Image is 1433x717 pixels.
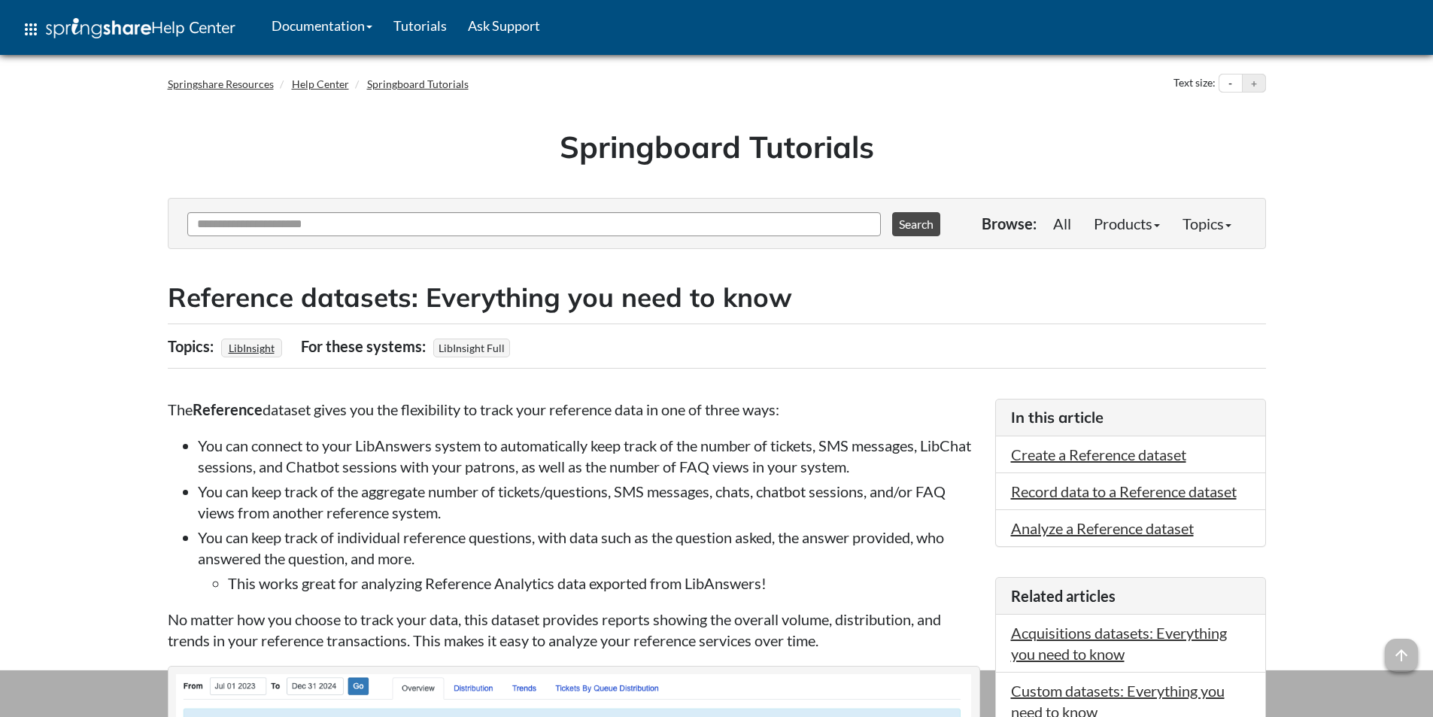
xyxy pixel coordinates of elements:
[292,77,349,90] a: Help Center
[153,682,1281,706] div: This site uses cookies as well as records your IP address for usage statistics.
[228,573,980,594] li: This works great for analyzing Reference Analytics data exported from LibAnswers!
[198,481,980,523] li: You can keep track of the aggregate number of tickets/questions, SMS messages, chats, chatbot ses...
[11,7,246,52] a: apps Help Center
[982,213,1037,234] p: Browse:
[46,18,151,38] img: Springshare
[198,435,980,477] li: You can connect to your LibAnswers system to automatically keep track of the number of tickets, S...
[301,332,430,360] div: For these systems:
[1385,639,1418,672] span: arrow_upward
[151,17,235,37] span: Help Center
[1011,407,1250,428] h3: In this article
[1011,519,1194,537] a: Analyze a Reference dataset
[1082,208,1171,238] a: Products
[22,20,40,38] span: apps
[168,332,217,360] div: Topics:
[168,609,980,651] p: No matter how you choose to track your data, this dataset provides reports showing the overall vo...
[1011,624,1227,663] a: Acquisitions datasets: Everything you need to know
[226,337,277,359] a: LibInsight
[383,7,457,44] a: Tutorials
[1011,482,1237,500] a: Record data to a Reference dataset
[433,339,510,357] span: LibInsight Full
[168,399,980,420] p: The dataset gives you the flexibility to track your reference data in one of three ways:
[1011,587,1116,605] span: Related articles
[198,527,980,594] li: You can keep track of individual reference questions, with data such as the question asked, the a...
[892,212,940,236] button: Search
[193,400,263,418] strong: Reference
[168,77,274,90] a: Springshare Resources
[179,126,1255,168] h1: Springboard Tutorials
[1385,640,1418,658] a: arrow_upward
[1170,74,1219,93] div: Text size:
[457,7,551,44] a: Ask Support
[367,77,469,90] a: Springboard Tutorials
[168,279,1266,316] h2: Reference datasets: Everything you need to know
[1042,208,1082,238] a: All
[261,7,383,44] a: Documentation
[1243,74,1265,93] button: Increase text size
[1011,445,1186,463] a: Create a Reference dataset
[1219,74,1242,93] button: Decrease text size
[1171,208,1243,238] a: Topics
